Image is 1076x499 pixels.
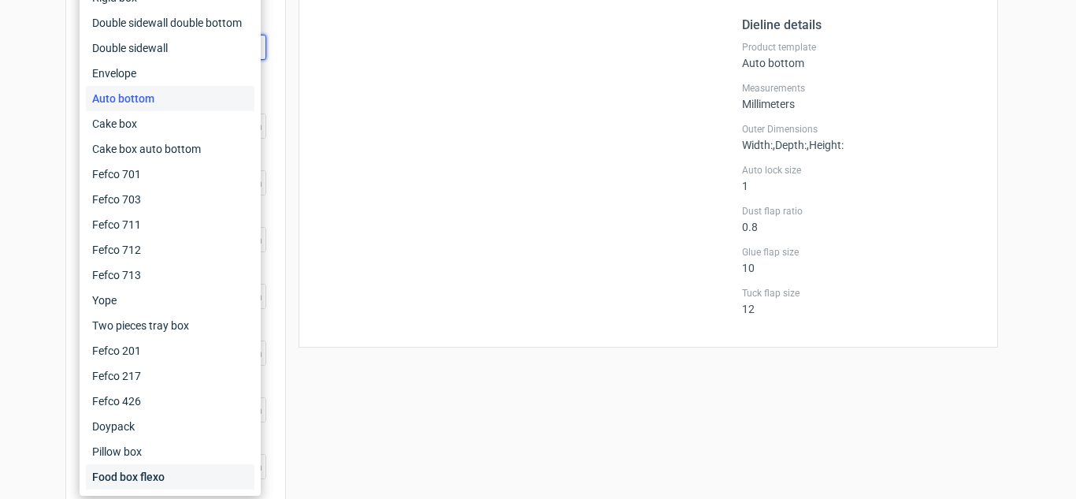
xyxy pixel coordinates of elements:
div: Pillow box [86,439,254,464]
div: Food box flexo [86,464,254,490]
div: Two pieces tray box [86,313,254,338]
div: Auto bottom [742,41,978,69]
span: Width : [742,139,773,151]
span: , Depth : [773,139,807,151]
div: Fefco 426 [86,389,254,414]
div: Cake box [86,111,254,136]
div: Double sidewall [86,35,254,61]
h2: Dieline details [742,16,978,35]
div: Fefco 217 [86,363,254,389]
div: Auto bottom [86,86,254,111]
label: Auto lock size [742,164,978,177]
div: 12 [742,287,978,315]
label: Outer Dimensions [742,123,978,136]
div: Yope [86,288,254,313]
div: Fefco 713 [86,263,254,288]
div: Fefco 703 [86,187,254,212]
div: Double sidewall double bottom [86,10,254,35]
div: Fefco 712 [86,237,254,263]
div: Cake box auto bottom [86,136,254,162]
div: Millimeters [742,82,978,110]
label: Product template [742,41,978,54]
span: , Height : [807,139,844,151]
div: Fefco 201 [86,338,254,363]
div: Fefco 711 [86,212,254,237]
label: Dust flap ratio [742,205,978,218]
label: Measurements [742,82,978,95]
div: Doypack [86,414,254,439]
div: 1 [742,164,978,192]
div: Envelope [86,61,254,86]
div: 0.8 [742,205,978,233]
div: 10 [742,246,978,274]
div: Fefco 701 [86,162,254,187]
label: Glue flap size [742,246,978,259]
label: Tuck flap size [742,287,978,300]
